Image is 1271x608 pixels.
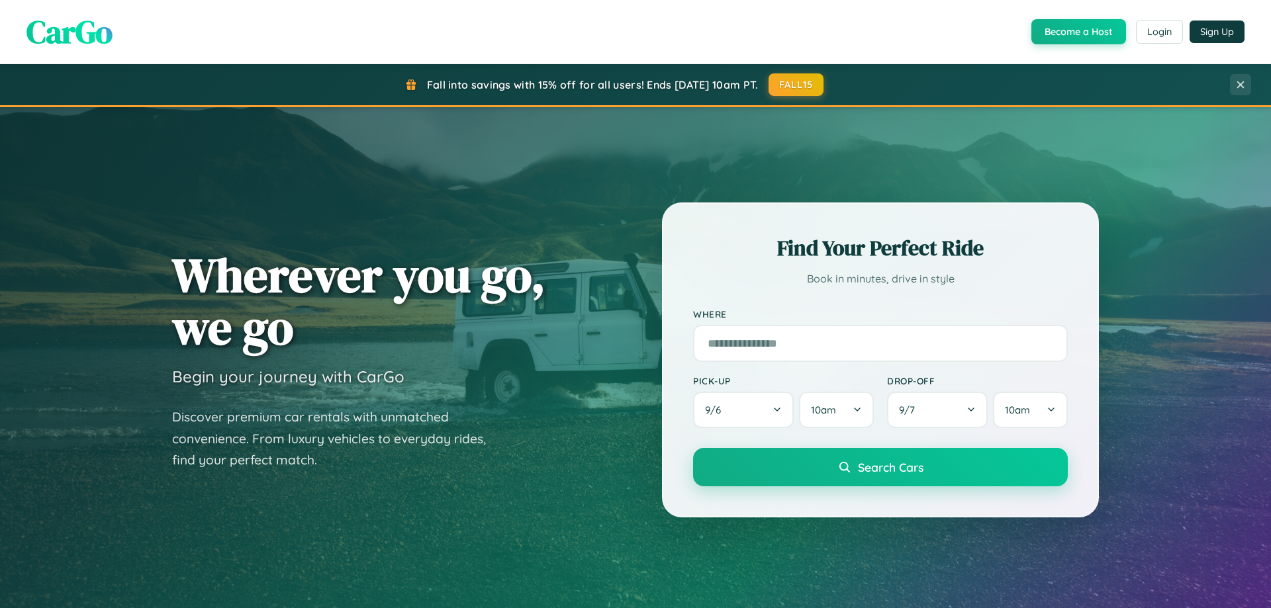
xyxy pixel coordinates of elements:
[26,10,113,54] span: CarGo
[993,392,1068,428] button: 10am
[1190,21,1245,43] button: Sign Up
[811,404,836,416] span: 10am
[693,269,1068,288] p: Book in minutes, drive in style
[705,404,728,416] span: 9 / 6
[1136,20,1183,44] button: Login
[172,406,503,471] p: Discover premium car rentals with unmatched convenience. From luxury vehicles to everyday rides, ...
[887,392,988,428] button: 9/7
[693,308,1068,320] label: Where
[1031,19,1126,44] button: Become a Host
[1005,404,1030,416] span: 10am
[899,404,921,416] span: 9 / 7
[172,367,404,386] h3: Begin your journey with CarGo
[769,73,824,96] button: FALL15
[887,375,1068,386] label: Drop-off
[799,392,874,428] button: 10am
[693,234,1068,263] h2: Find Your Perfect Ride
[693,448,1068,486] button: Search Cars
[858,460,923,474] span: Search Cars
[427,78,759,91] span: Fall into savings with 15% off for all users! Ends [DATE] 10am PT.
[693,392,794,428] button: 9/6
[172,249,545,353] h1: Wherever you go, we go
[693,375,874,386] label: Pick-up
